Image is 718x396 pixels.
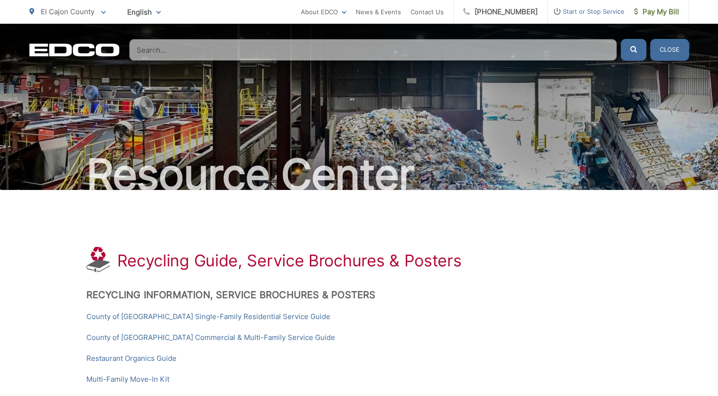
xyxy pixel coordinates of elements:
[356,6,401,18] a: News & Events
[634,6,679,18] span: Pay My Bill
[86,289,632,301] h2: Recycling Information, Service Brochures & Posters
[120,4,168,20] span: English
[621,39,646,61] button: Submit the search query.
[41,7,94,16] span: El Cajon County
[86,332,335,343] a: County of [GEOGRAPHIC_DATA] Commercial & Multi-Family Service Guide
[29,151,689,198] h2: Resource Center
[86,353,177,364] a: Restaurant Organics Guide
[86,374,169,385] a: Multi-Family Move-In Kit
[301,6,346,18] a: About EDCO
[86,311,330,322] a: County of [GEOGRAPHIC_DATA] Single-Family Residential Service Guide
[410,6,444,18] a: Contact Us
[29,43,120,57] a: EDCD logo. Return to the homepage.
[650,39,689,61] button: Close
[129,39,617,61] input: Search
[117,251,462,270] h1: Recycling Guide, Service Brochures & Posters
